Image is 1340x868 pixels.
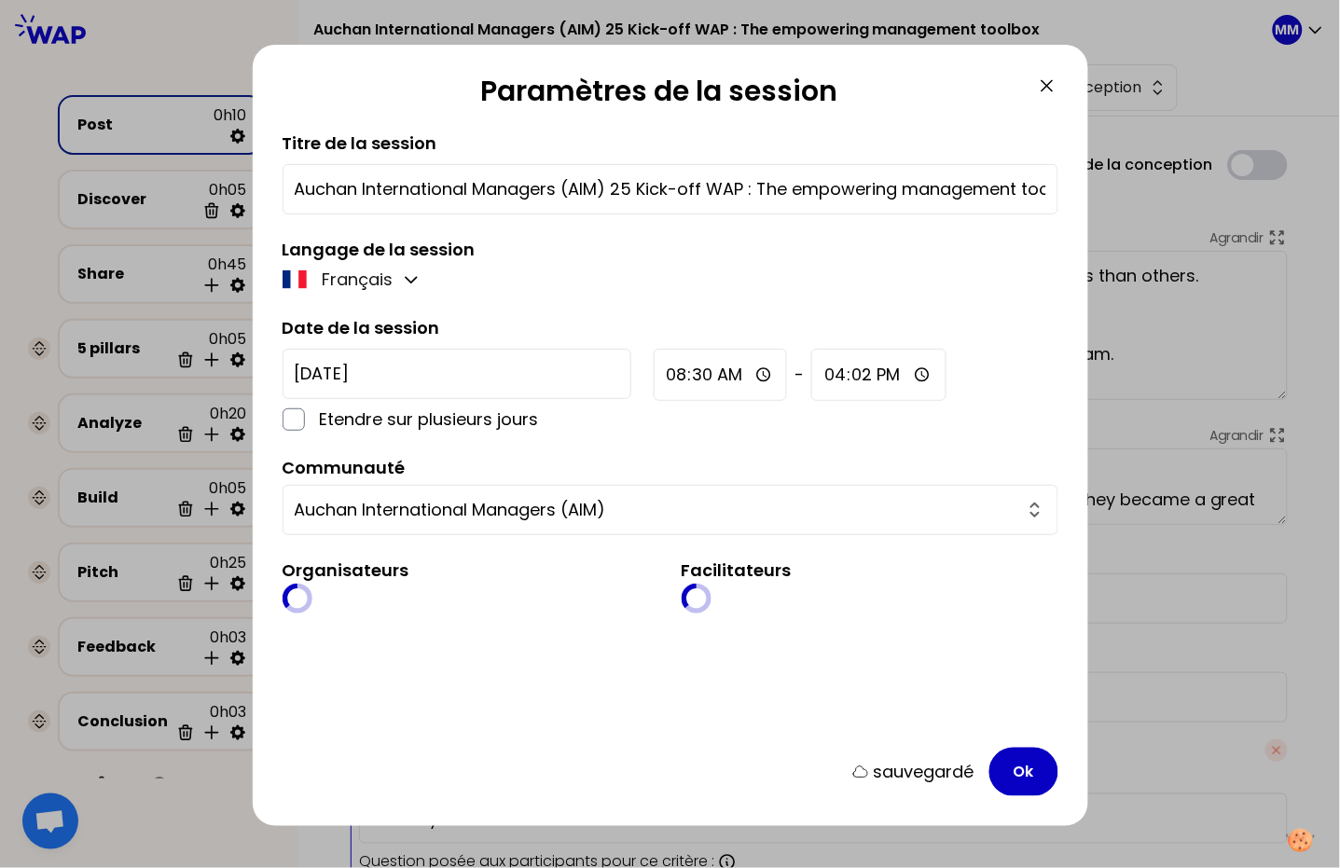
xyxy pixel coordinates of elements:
[283,75,1036,116] h2: Paramètres de la session
[320,406,631,433] p: Etendre sur plusieurs jours
[283,456,406,479] label: Communauté
[283,131,437,155] label: Titre de la session
[283,558,409,582] label: Organisateurs
[283,349,631,399] input: YYYY-M-D
[283,238,476,261] label: Langage de la session
[682,558,792,582] label: Facilitateurs
[322,267,393,293] p: Français
[874,759,974,785] p: sauvegardé
[989,748,1058,796] button: Ok
[1276,818,1326,863] button: Manage your preferences about cookies
[283,316,440,339] label: Date de la session
[794,362,804,388] span: -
